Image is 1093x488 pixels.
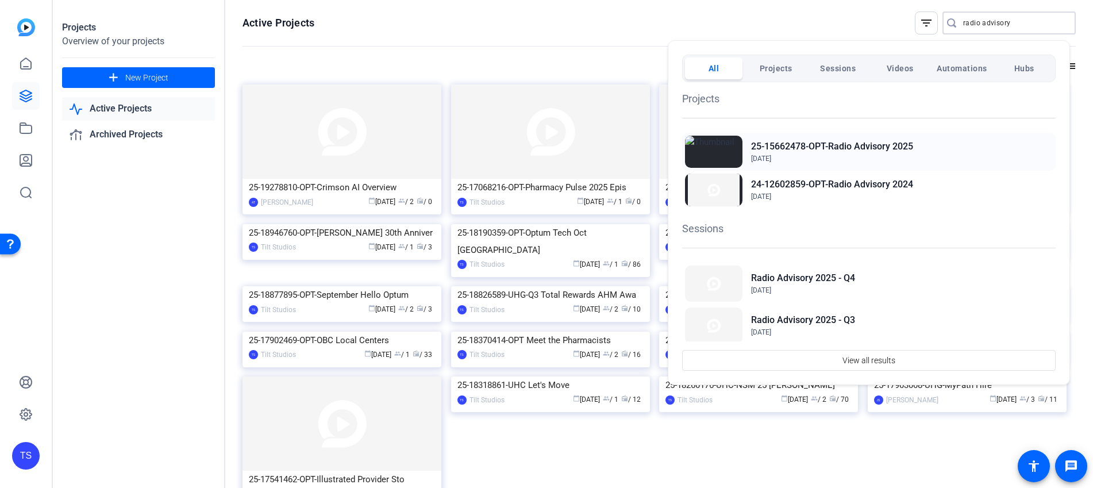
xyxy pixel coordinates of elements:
button: View all results [682,350,1056,371]
img: Thumbnail [685,266,742,302]
span: Projects [760,58,792,79]
span: [DATE] [751,328,771,336]
span: Automations [937,58,987,79]
span: [DATE] [751,286,771,294]
h1: Sessions [682,221,1056,236]
h2: 25-15662478-OPT-Radio Advisory 2025 [751,140,913,153]
h2: Radio Advisory 2025 - Q3 [751,313,855,327]
h2: 24-12602859-OPT-Radio Advisory 2024 [751,178,913,191]
span: Hubs [1014,58,1034,79]
span: All [709,58,719,79]
span: [DATE] [751,193,771,201]
span: [DATE] [751,155,771,163]
span: Videos [887,58,914,79]
h1: Projects [682,91,1056,106]
img: Thumbnail [685,308,742,344]
h2: Radio Advisory 2025 - Q4 [751,271,855,285]
span: Sessions [820,58,856,79]
img: Thumbnail [685,174,742,206]
span: View all results [842,349,895,371]
img: Thumbnail [685,136,742,168]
